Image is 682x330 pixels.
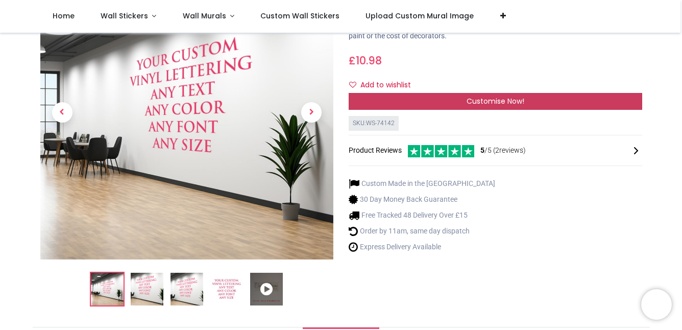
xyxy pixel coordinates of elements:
span: 10.98 [356,53,382,68]
i: Add to wishlist [349,81,356,88]
span: /5 ( 2 reviews) [480,146,526,156]
img: WS-74142-02 [131,273,163,305]
span: Home [53,11,75,21]
img: WS-74142-04 [210,273,243,305]
span: £ [349,53,382,68]
span: Custom Wall Stickers [260,11,339,21]
img: WS-74142-03 [170,273,203,305]
iframe: Brevo live chat [641,289,672,320]
span: Wall Stickers [101,11,148,21]
div: SKU: WS-74142 [349,116,399,131]
li: Order by 11am, same day dispatch [349,226,495,237]
span: Upload Custom Mural Image [366,11,474,21]
li: 30 Day Money Back Guarantee [349,194,495,205]
li: Free Tracked 48 Delivery Over £15 [349,210,495,221]
li: Express Delivery Available [349,242,495,252]
span: 5 [480,146,484,154]
div: Product Reviews [349,144,642,157]
span: Wall Murals [183,11,226,21]
a: Previous [40,10,84,215]
img: Custom Wall Sticker Quote Any Text & Colour - Vinyl Lettering [91,273,124,305]
span: Customise Now! [467,96,524,106]
span: Previous [52,102,72,123]
li: Custom Made in the [GEOGRAPHIC_DATA] [349,178,495,189]
button: Add to wishlistAdd to wishlist [349,77,420,94]
a: Next [289,10,333,215]
span: Next [301,102,322,123]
